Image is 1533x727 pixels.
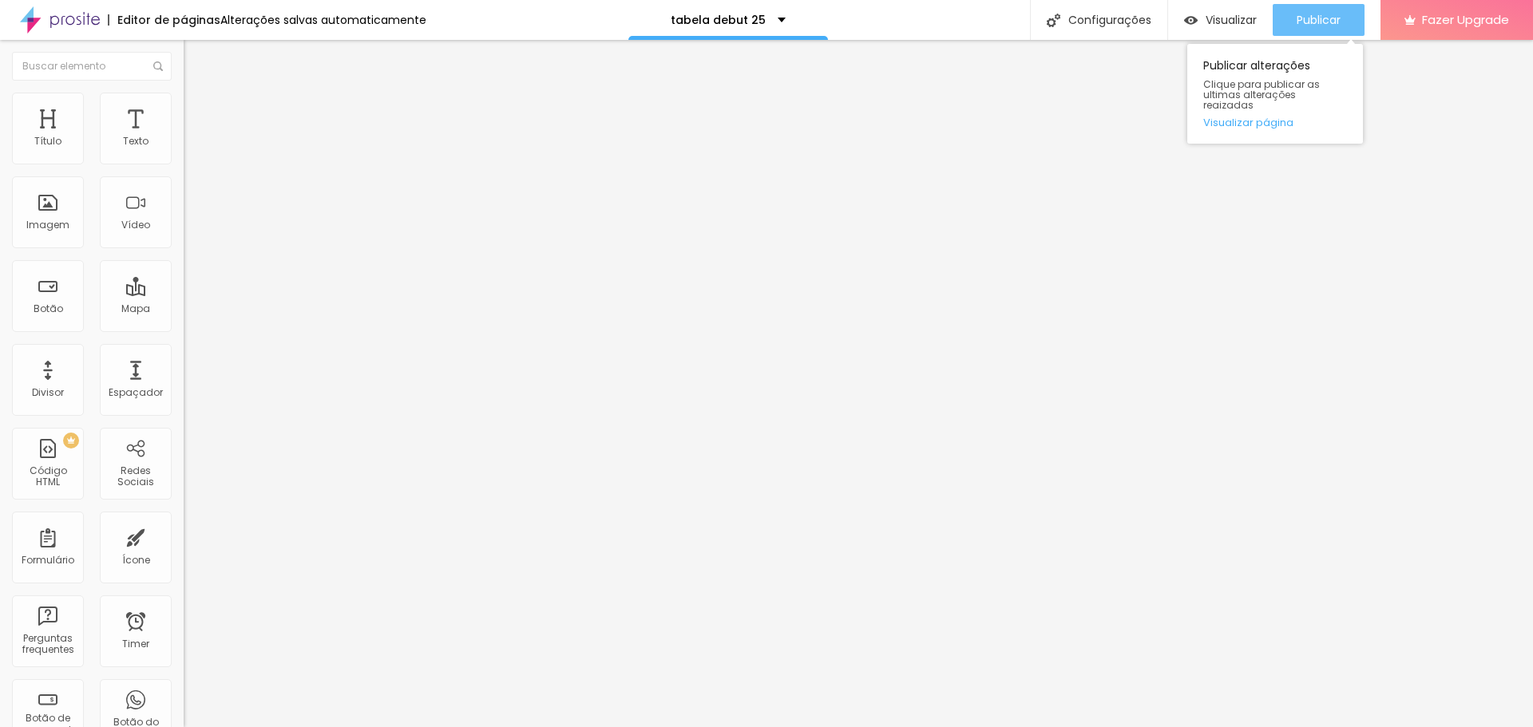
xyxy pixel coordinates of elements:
[22,555,74,566] div: Formulário
[104,465,167,488] div: Redes Sociais
[1203,79,1347,111] span: Clique para publicar as ultimas alterações reaizadas
[1422,13,1509,26] span: Fazer Upgrade
[122,555,150,566] div: Ícone
[34,303,63,314] div: Botão
[184,40,1533,727] iframe: Editor
[153,61,163,71] img: Icone
[16,465,79,488] div: Código HTML
[109,387,163,398] div: Espaçador
[671,14,766,26] p: tabela debut 25
[1203,117,1347,128] a: Visualizar página
[1206,14,1257,26] span: Visualizar
[1047,14,1060,27] img: Icone
[121,303,150,314] div: Mapa
[123,136,149,147] div: Texto
[1168,4,1273,36] button: Visualizar
[122,638,149,650] div: Timer
[32,387,64,398] div: Divisor
[108,14,220,26] div: Editor de páginas
[220,14,426,26] div: Alterações salvas automaticamente
[121,219,150,231] div: Vídeo
[1184,14,1198,27] img: view-1.svg
[12,52,172,81] input: Buscar elemento
[34,136,61,147] div: Título
[1297,14,1341,26] span: Publicar
[16,633,79,656] div: Perguntas frequentes
[1187,44,1363,144] div: Publicar alterações
[1273,4,1365,36] button: Publicar
[26,219,69,231] div: Imagem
